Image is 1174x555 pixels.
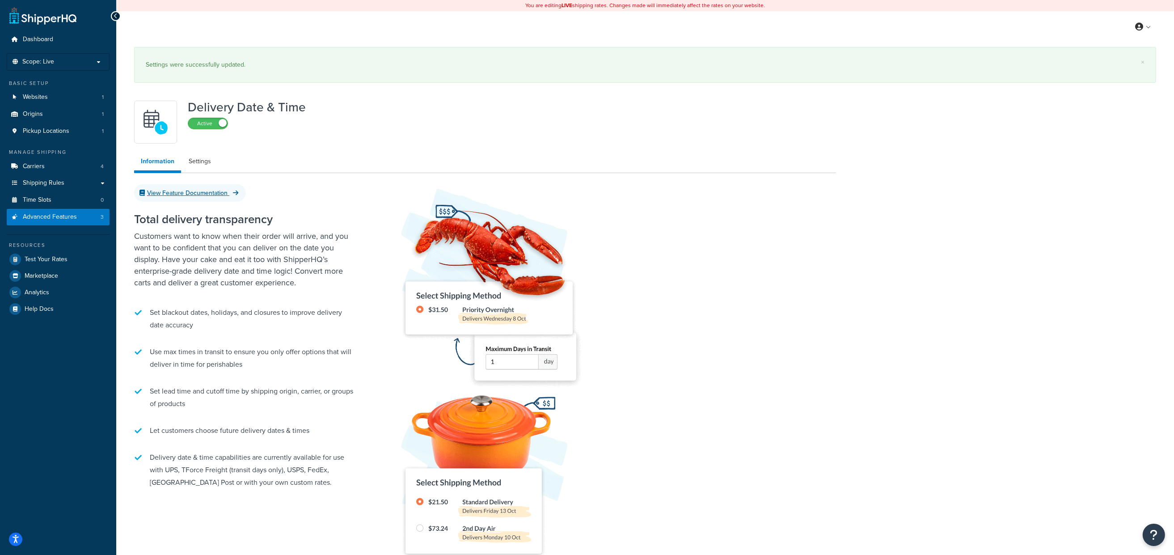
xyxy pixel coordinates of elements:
a: Test Your Rates [7,251,110,267]
a: Pickup Locations1 [7,123,110,140]
a: Marketplace [7,268,110,284]
a: Carriers4 [7,158,110,175]
span: Origins [23,110,43,118]
p: Customers want to know when their order will arrive, and you want to be confident that you can de... [134,230,358,288]
span: Pickup Locations [23,127,69,135]
li: Let customers choose future delivery dates & times [134,420,358,441]
li: Pickup Locations [7,123,110,140]
a: View Feature Documentation [134,184,246,202]
a: Analytics [7,284,110,301]
div: Manage Shipping [7,148,110,156]
li: Websites [7,89,110,106]
li: Set blackout dates, holidays, and closures to improve delivery date accuracy [134,302,358,336]
div: Basic Setup [7,80,110,87]
span: Help Docs [25,305,54,313]
a: × [1141,59,1144,66]
span: 1 [102,110,104,118]
li: Set lead time and cutoff time by shipping origin, carrier, or groups of products [134,381,358,415]
a: Settings [182,153,218,170]
b: LIVE [562,1,572,9]
img: gfkeb5ejjkALwAAAABJRU5ErkJggg== [140,106,171,138]
a: Time Slots0 [7,192,110,208]
div: Resources [7,241,110,249]
li: Time Slots [7,192,110,208]
span: Analytics [25,289,49,297]
h2: Total delivery transparency [134,213,358,226]
div: Settings were successfully updated. [146,59,1144,71]
span: Scope: Live [22,58,54,66]
span: 4 [101,163,104,170]
li: Carriers [7,158,110,175]
button: Open Resource Center [1143,524,1165,546]
span: Shipping Rules [23,179,64,187]
span: 1 [102,93,104,101]
span: Time Slots [23,196,51,204]
a: Websites1 [7,89,110,106]
span: Advanced Features [23,213,77,221]
a: Origins1 [7,106,110,123]
li: Advanced Features [7,209,110,225]
a: Information [134,153,181,173]
a: Dashboard [7,31,110,48]
span: 0 [101,196,104,204]
span: Websites [23,93,48,101]
h1: Delivery Date & Time [188,101,306,114]
span: Carriers [23,163,45,170]
span: 1 [102,127,104,135]
li: Use max times in transit to ensure you only offer options that will deliver in time for perishables [134,341,358,375]
a: Shipping Rules [7,175,110,191]
label: Active [188,118,228,129]
a: Advanced Features3 [7,209,110,225]
span: Dashboard [23,36,53,43]
span: Test Your Rates [25,256,68,263]
li: Delivery date & time capabilities are currently available for use with UPS, TForce Freight (trans... [134,447,358,493]
span: Marketplace [25,272,58,280]
a: Help Docs [7,301,110,317]
span: 3 [101,213,104,221]
li: Origins [7,106,110,123]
